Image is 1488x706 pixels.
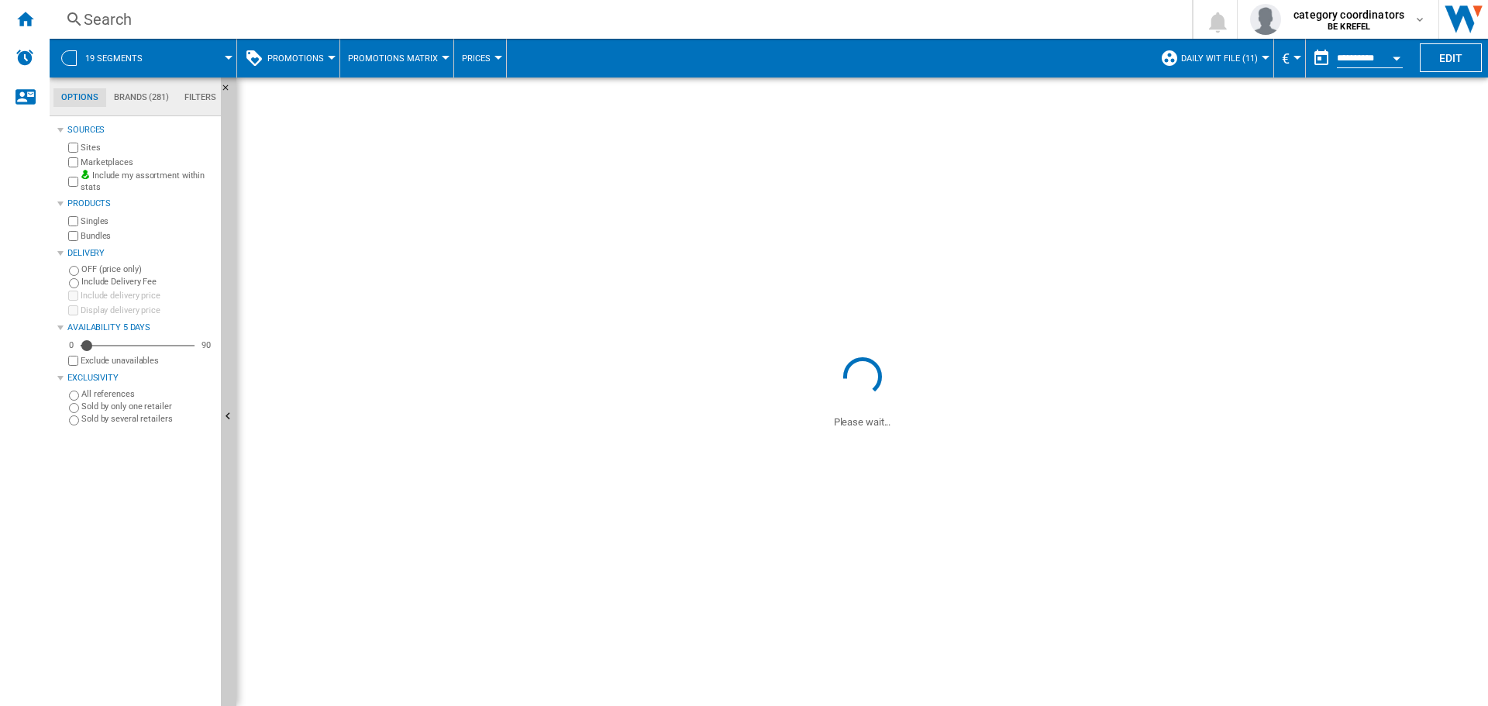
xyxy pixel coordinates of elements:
md-menu: Currency [1274,39,1306,77]
input: Include my assortment within stats [68,172,78,191]
input: Include Delivery Fee [69,278,79,288]
span: Daily WIT File (11) [1181,53,1258,64]
label: Marketplaces [81,157,215,168]
span: Promotions [267,53,324,64]
label: Sites [81,142,215,153]
div: Exclusivity [67,372,215,384]
button: Edit [1420,43,1482,72]
button: Promotions [267,39,332,77]
b: BE KREFEL [1328,22,1370,32]
input: Sites [68,143,78,153]
div: 90 [198,339,215,351]
span: category coordinators [1293,7,1404,22]
label: Include Delivery Fee [81,276,215,288]
md-tab-item: Filters [177,88,224,107]
input: OFF (price only) [69,266,79,276]
div: 19 segments [57,39,229,77]
div: Delivery [67,247,215,260]
img: alerts-logo.svg [15,48,34,67]
img: mysite-bg-18x18.png [81,170,90,179]
div: Search [84,9,1152,30]
label: Display delivery price [81,305,215,316]
ng-transclude: Please wait... [834,416,891,428]
label: OFF (price only) [81,263,215,275]
input: Sold by only one retailer [69,403,79,413]
button: Hide [221,77,239,105]
md-tab-item: Brands (281) [106,88,177,107]
md-tab-item: Options [53,88,106,107]
span: 19 segments [85,53,143,64]
span: Prices [462,53,491,64]
label: All references [81,388,215,400]
input: Include delivery price [68,291,78,301]
label: Singles [81,215,215,227]
input: All references [69,391,79,401]
span: € [1282,50,1290,67]
input: Sold by several retailers [69,415,79,425]
md-slider: Availability [81,338,195,353]
button: Prices [462,39,498,77]
input: Display delivery price [68,305,78,315]
span: Promotions Matrix [348,53,438,64]
label: Sold by several retailers [81,413,215,425]
label: Exclude unavailables [81,355,215,367]
button: 19 segments [85,39,158,77]
input: Marketplaces [68,157,78,167]
input: Display delivery price [68,356,78,366]
button: md-calendar [1306,43,1337,74]
input: Singles [68,216,78,226]
label: Include delivery price [81,290,215,301]
label: Include my assortment within stats [81,170,215,194]
div: Daily WIT File (11) [1160,39,1266,77]
div: Promotions [245,39,332,77]
button: € [1282,39,1297,77]
div: Availability 5 Days [67,322,215,334]
button: Open calendar [1383,42,1410,70]
input: Bundles [68,231,78,241]
div: Products [67,198,215,210]
button: Daily WIT File (11) [1181,39,1266,77]
div: 0 [65,339,77,351]
label: Sold by only one retailer [81,401,215,412]
div: Sources [67,124,215,136]
label: Bundles [81,230,215,242]
img: profile.jpg [1250,4,1281,35]
button: Promotions Matrix [348,39,446,77]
